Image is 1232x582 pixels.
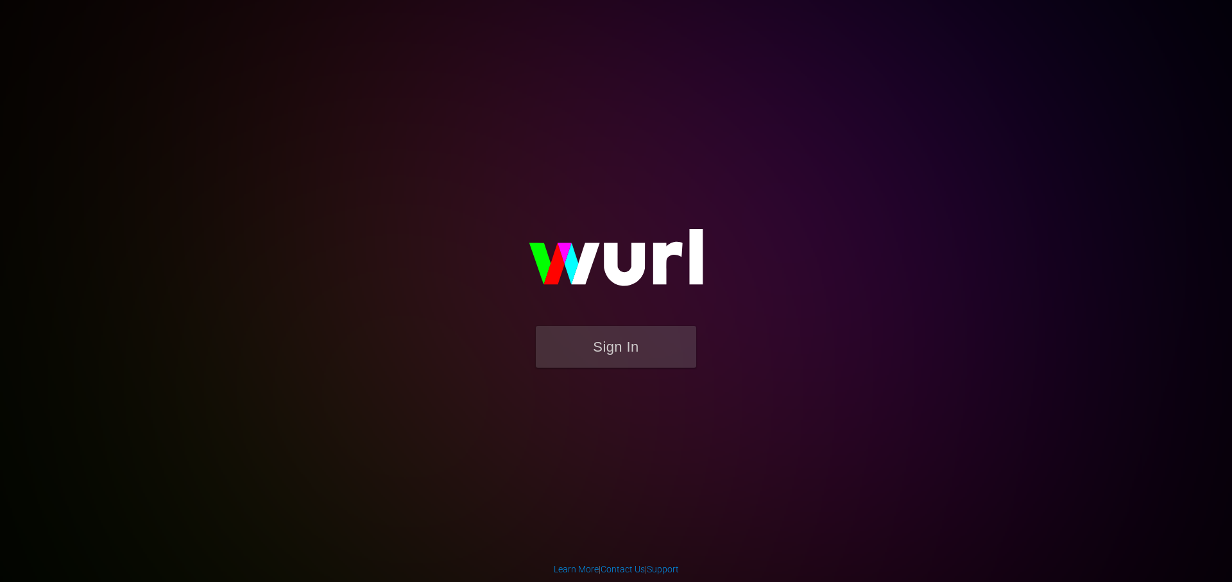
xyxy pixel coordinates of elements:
a: Support [647,564,679,574]
img: wurl-logo-on-black-223613ac3d8ba8fe6dc639794a292ebdb59501304c7dfd60c99c58986ef67473.svg [488,201,744,326]
div: | | [554,563,679,576]
a: Learn More [554,564,599,574]
button: Sign In [536,326,696,368]
a: Contact Us [601,564,645,574]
